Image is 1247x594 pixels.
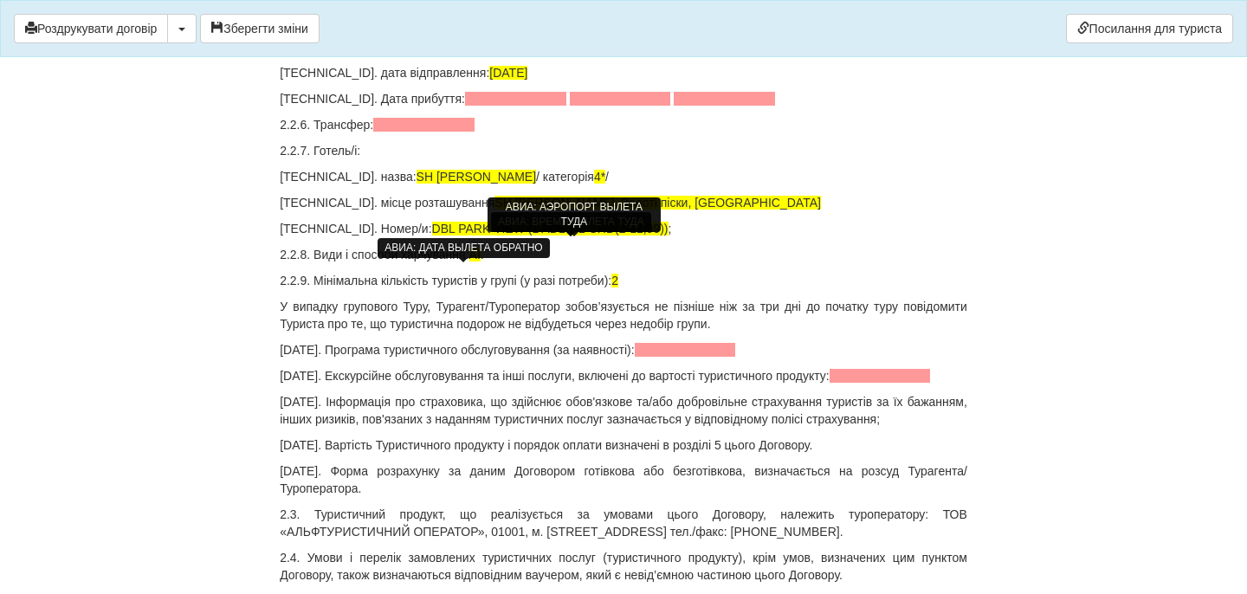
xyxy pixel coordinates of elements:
[280,298,967,333] p: У випадку групового Туру, Турагент/Туроператор зобов’язується не пізніше ніж за три дні до початк...
[611,274,618,287] span: 2
[280,220,967,237] p: [TECHNICAL_ID]. Номер/и: ;
[280,64,967,81] p: [TECHNICAL_ID]. дата відправлення:
[280,506,967,540] p: 2.3. Туристичний продукт, що реалізується за умовами цього Договору, належить туроператору: ТОВ «...
[280,272,967,289] p: 2.2.9. Мінімальна кількість туристів у групі (у разі потреби):
[489,66,527,80] span: [DATE]
[280,246,967,263] p: 2.2.8. Види і способи харчування: .
[280,462,967,497] p: [DATE]. Форма розрахунку за даним Договором готівкова або безготівкова, визначається на розсуд Ту...
[280,549,967,584] p: 2.4. Умови і перелік замовлених туристичних послуг (туристичного продукту), крім умов, визначених...
[1066,14,1233,43] a: Посилання для туриста
[200,14,320,43] button: Зберегти зміни
[280,116,967,133] p: 2.2.6. Трансфер:
[280,341,967,358] p: [DATE]. Програма туристичного обслуговування (за наявності):
[378,238,549,258] div: АВИА: ДАТА ВЫЛЕТА ОБРАТНО
[280,393,967,428] p: [DATE]. Інформація про страховика, що здійснює обов'язкове та/або добровільне страхування туристі...
[432,222,669,236] span: DBL PARK VIEW (1 ADL + 1 CHD(2-11,99))
[488,197,661,232] div: АВИА: АЭРОПОРТ ВЫЛЕТА ТУДА
[280,168,967,185] p: [TECHNICAL_ID]. назва: / категорія /
[280,194,967,211] p: [TECHNICAL_ID]. місце розташування
[280,142,967,159] p: 2.2.7. Готель/і:
[14,14,168,43] button: Роздрукувати договір
[280,436,967,454] p: [DATE]. Вартість Туристичного продукту і порядок оплати визначені в розділі 5 цього Договору.
[280,367,967,384] p: [DATE]. Екскурсійне обслуговування та інші послуги, включені до вартості туристичного продукту:
[280,90,967,107] p: [TECHNICAL_ID]. Дата прибуття:
[417,170,536,184] span: SH [PERSON_NAME]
